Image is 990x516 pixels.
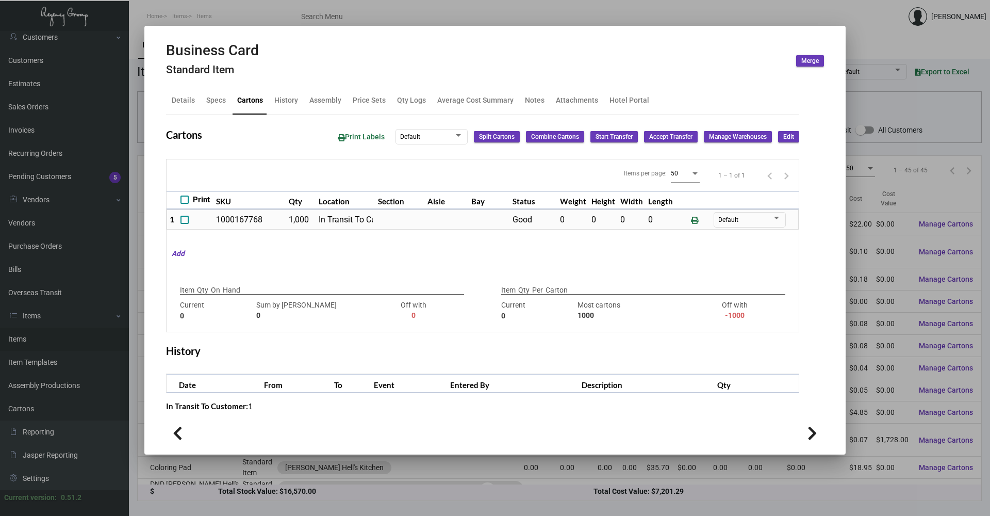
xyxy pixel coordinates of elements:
[170,215,174,224] span: 1
[510,191,557,209] th: Status
[596,133,633,141] span: Start Transfer
[589,191,618,209] th: Height
[329,127,393,147] button: Print Labels
[546,285,568,296] p: Carton
[479,133,515,141] span: Split Cartons
[180,300,251,321] div: Current
[353,95,386,106] div: Price Sets
[172,95,195,106] div: Details
[531,133,579,141] span: Combine Cartons
[644,131,698,142] button: Accept Transfer
[166,63,259,76] h4: Standard Item
[762,167,778,184] button: Previous page
[167,248,185,259] mat-hint: Add
[518,285,530,296] p: Qty
[590,131,638,142] button: Start Transfer
[425,191,469,209] th: Aisle
[397,95,426,106] div: Qty Logs
[671,170,678,177] span: 50
[715,375,799,393] th: Qty
[166,401,248,411] span: In Transit To Customer:
[437,95,514,106] div: Average Cost Summary
[557,191,589,209] th: Weight
[501,300,572,321] div: Current
[166,128,202,141] h2: Cartons
[778,131,799,142] button: Edit
[579,375,715,393] th: Description
[474,131,520,142] button: Split Cartons
[316,191,375,209] th: Location
[286,191,316,209] th: Qty
[783,133,794,141] span: Edit
[577,300,694,321] div: Most cartons
[61,492,81,503] div: 0.51.2
[624,169,667,178] div: Items per page:
[256,300,373,321] div: Sum by [PERSON_NAME]
[261,375,332,393] th: From
[223,285,240,296] p: Hand
[649,133,692,141] span: Accept Transfer
[709,133,767,141] span: Manage Warehouses
[4,492,57,503] div: Current version:
[375,191,425,209] th: Section
[501,285,516,296] p: Item
[646,191,675,209] th: Length
[167,375,261,393] th: Date
[166,345,201,357] h2: History
[718,216,738,223] span: Default
[448,375,579,393] th: Entered By
[699,300,770,321] div: Off with
[274,95,298,106] div: History
[332,375,371,393] th: To
[718,171,745,180] div: 1 – 1 of 1
[609,95,649,106] div: Hotel Portal
[704,131,772,142] button: Manage Warehouses
[526,131,584,142] button: Combine Cartons
[197,285,208,296] p: Qty
[618,191,646,209] th: Width
[796,55,824,67] button: Merge
[193,193,210,206] span: Print
[248,401,253,411] span: 1
[801,57,819,66] span: Merge
[309,95,341,106] div: Assembly
[166,42,259,59] h2: Business Card
[237,95,263,106] div: Cartons
[213,191,286,209] th: SKU
[338,133,385,141] span: Print Labels
[469,191,510,209] th: Bay
[180,285,194,296] p: Item
[525,95,544,106] div: Notes
[671,169,700,178] mat-select: Items per page:
[378,300,449,321] div: Off with
[206,95,226,106] div: Specs
[211,285,220,296] p: On
[556,95,598,106] div: Attachments
[532,285,543,296] p: Per
[371,375,448,393] th: Event
[778,167,795,184] button: Next page
[400,133,420,140] span: Default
